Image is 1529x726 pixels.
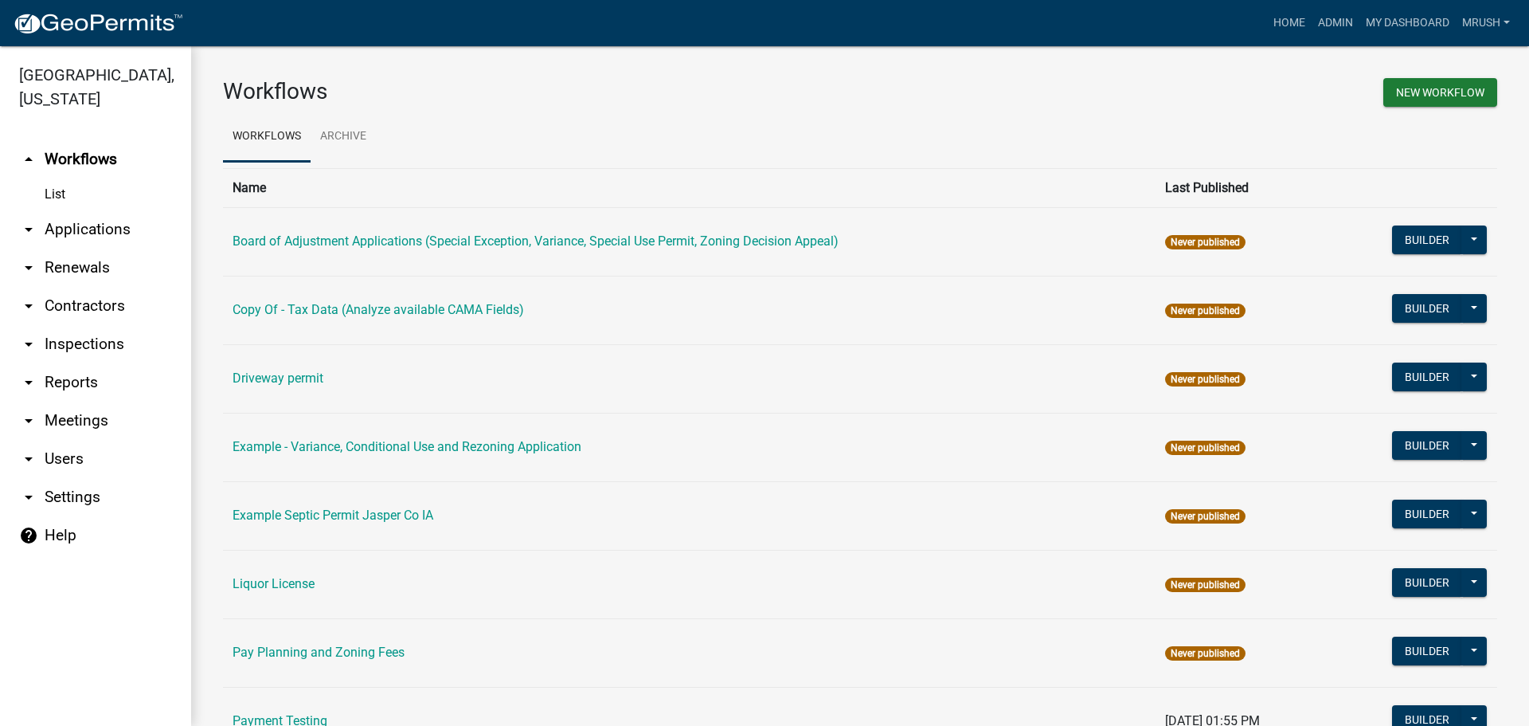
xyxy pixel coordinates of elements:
button: Builder [1392,226,1462,254]
button: New Workflow [1383,78,1497,107]
a: Workflows [223,112,311,163]
a: Liquor License [233,576,315,591]
i: arrow_drop_down [19,258,38,277]
span: Never published [1165,372,1245,387]
span: Never published [1165,509,1245,524]
a: Example - Variance, Conditional Use and Rezoning Application [233,439,581,454]
th: Name [223,168,1156,207]
i: arrow_drop_down [19,488,38,507]
i: arrow_drop_down [19,335,38,354]
span: Never published [1165,646,1245,661]
i: help [19,526,38,545]
i: arrow_drop_down [19,220,38,239]
a: Archive [311,112,376,163]
a: Admin [1312,8,1359,38]
a: Driveway permit [233,371,323,386]
button: Builder [1392,637,1462,665]
a: My Dashboard [1359,8,1456,38]
i: arrow_drop_down [19,411,38,430]
span: Never published [1165,578,1245,592]
i: arrow_drop_up [19,150,38,169]
span: Never published [1165,441,1245,455]
button: Builder [1392,568,1462,597]
a: Pay Planning and Zoning Fees [233,645,405,660]
i: arrow_drop_down [19,373,38,392]
span: Never published [1165,304,1245,318]
a: MRush [1456,8,1516,38]
button: Builder [1392,363,1462,391]
th: Last Published [1156,168,1325,207]
button: Builder [1392,294,1462,323]
a: Example Septic Permit Jasper Co IA [233,508,433,523]
a: Home [1267,8,1312,38]
span: Never published [1165,235,1245,249]
i: arrow_drop_down [19,449,38,469]
i: arrow_drop_down [19,296,38,316]
a: Copy Of - Tax Data (Analyze available CAMA Fields) [233,302,524,317]
h3: Workflows [223,78,848,105]
button: Builder [1392,500,1462,528]
a: Board of Adjustment Applications (Special Exception, Variance, Special Use Permit, Zoning Decisio... [233,233,839,249]
button: Builder [1392,431,1462,460]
